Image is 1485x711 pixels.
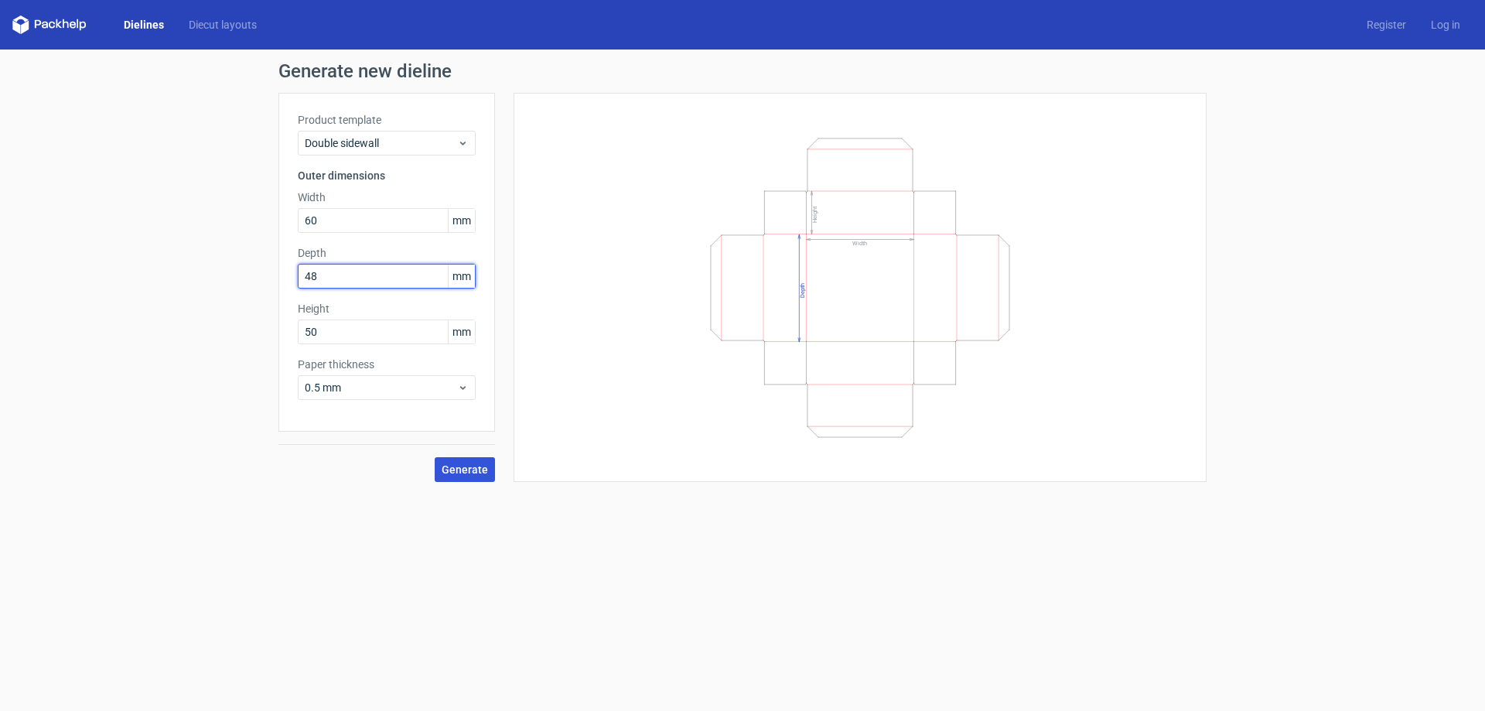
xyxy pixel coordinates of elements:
span: Generate [442,464,488,475]
button: Generate [435,457,495,482]
label: Product template [298,112,476,128]
text: Depth [799,282,806,297]
a: Log in [1418,17,1473,32]
label: Depth [298,245,476,261]
a: Register [1354,17,1418,32]
h1: Generate new dieline [278,62,1207,80]
span: 0.5 mm [305,380,457,395]
text: Height [811,206,818,223]
text: Width [852,240,867,247]
span: mm [448,320,475,344]
label: Height [298,301,476,316]
label: Width [298,190,476,205]
a: Diecut layouts [176,17,269,32]
span: mm [448,209,475,232]
a: Dielines [111,17,176,32]
span: Double sidewall [305,135,457,151]
label: Paper thickness [298,357,476,372]
span: mm [448,265,475,288]
h3: Outer dimensions [298,168,476,183]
